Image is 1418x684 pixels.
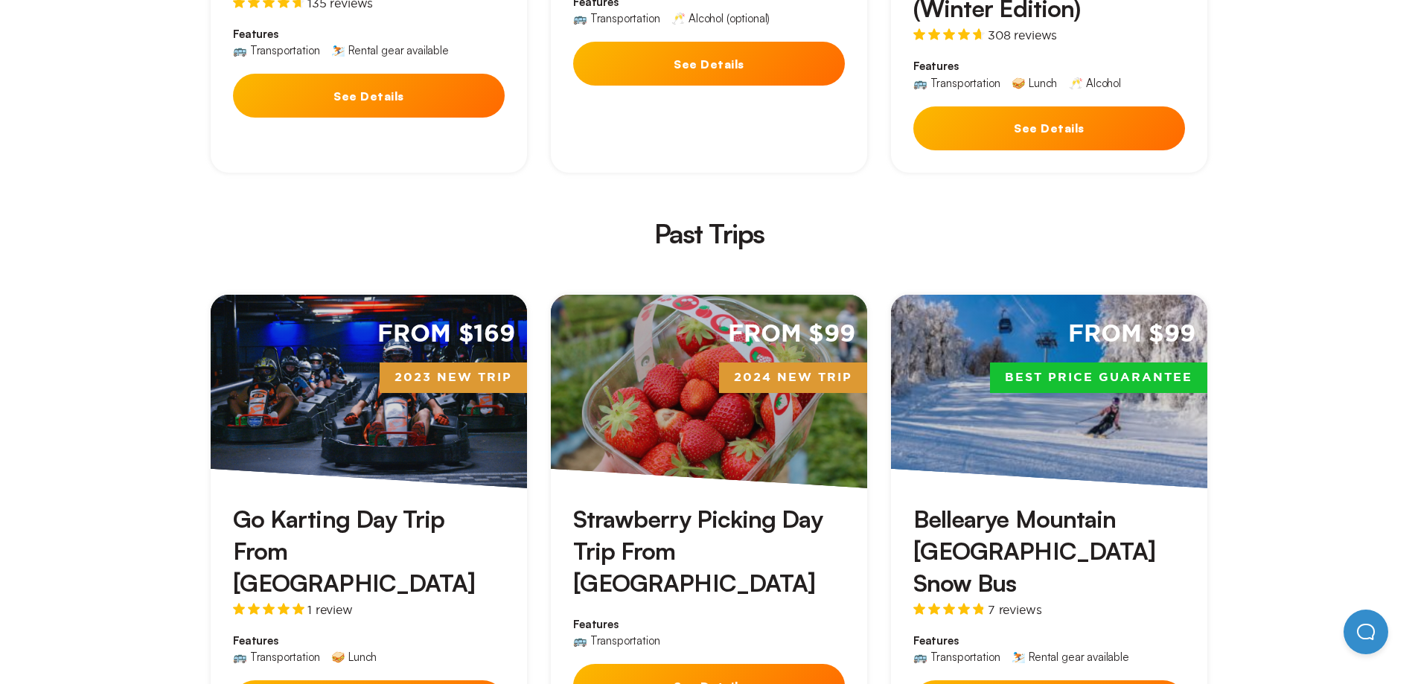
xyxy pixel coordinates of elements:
[1012,651,1128,662] div: ⛷️ Rental gear available
[573,503,845,600] h3: Strawberry Picking Day Trip From [GEOGRAPHIC_DATA]
[990,362,1207,394] span: Best Price Guarantee
[671,13,770,24] div: 🥂 Alcohol (optional)
[988,29,1057,41] span: 308 reviews
[331,45,448,56] div: ⛷️ Rental gear available
[913,651,1000,662] div: 🚌 Transportation
[728,319,855,351] span: From $99
[988,604,1042,616] span: 7 reviews
[380,362,527,394] span: 2023 New Trip
[1344,610,1388,654] iframe: Help Scout Beacon - Open
[573,617,845,632] span: Features
[913,503,1185,600] h3: Bellearye Mountain [GEOGRAPHIC_DATA] Snow Bus
[573,42,845,86] button: See Details
[233,503,505,600] h3: Go Karting Day Trip From [GEOGRAPHIC_DATA]
[233,27,505,42] span: Features
[913,59,1185,74] span: Features
[1069,77,1121,89] div: 🥂 Alcohol
[377,319,515,351] span: From $169
[573,635,660,646] div: 🚌 Transportation
[1068,319,1195,351] span: From $99
[188,220,1230,247] h2: Past Trips
[913,77,1000,89] div: 🚌 Transportation
[719,362,867,394] span: 2024 New Trip
[331,651,377,662] div: 🥪 Lunch
[913,633,1185,648] span: Features
[913,106,1185,150] button: See Details
[573,13,660,24] div: 🚌 Transportation
[233,45,319,56] div: 🚌 Transportation
[233,651,319,662] div: 🚌 Transportation
[307,604,353,616] span: 1 review
[1012,77,1057,89] div: 🥪 Lunch
[233,74,505,118] button: See Details
[233,633,505,648] span: Features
